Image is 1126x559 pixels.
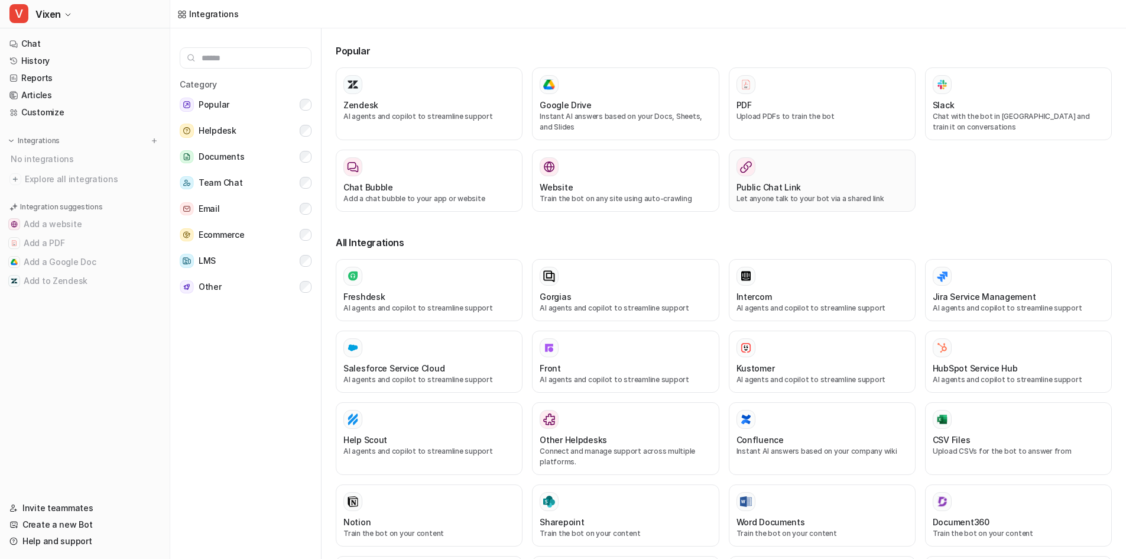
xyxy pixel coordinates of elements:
h3: CSV Files [933,434,970,446]
img: Add a Google Doc [11,259,18,266]
img: Help Scout [347,413,359,425]
span: Team Chat [199,176,242,190]
img: Slack [936,77,948,91]
img: Popular [180,98,194,112]
h3: PDF [736,99,752,111]
button: Add to ZendeskAdd to Zendesk [5,272,165,290]
button: Salesforce Service Cloud Salesforce Service CloudAI agents and copilot to streamline support [336,331,523,393]
img: Confluence [740,413,752,425]
p: AI agents and copilot to streamline support [933,303,1104,314]
h3: Website [540,181,573,193]
button: Google DriveGoogle DriveInstant AI answers based on your Docs, Sheets, and Slides [532,67,719,140]
p: Chat with the bot in [GEOGRAPHIC_DATA] and train it on conversations [933,111,1104,133]
span: Other [199,280,222,294]
button: HelpdeskHelpdesk [180,119,311,143]
img: Notion [347,496,359,508]
p: Instant AI answers based on your company wiki [736,446,908,457]
h3: Notion [343,516,371,528]
h3: Jira Service Management [933,290,1036,303]
h3: Other Helpdesks [540,434,607,446]
img: Add a website [11,221,18,228]
img: HubSpot Service Hub [936,342,948,354]
p: AI agents and copilot to streamline support [343,111,515,122]
p: AI agents and copilot to streamline support [540,303,711,314]
span: Ecommerce [199,228,244,242]
p: Train the bot on your content [736,528,908,539]
a: Explore all integrations [5,171,165,188]
a: Help and support [5,533,165,550]
button: Word DocumentsWord DocumentsTrain the bot on your content [729,484,916,547]
p: Train the bot on any site using auto-crawling [540,193,711,204]
p: Train the bot on your content [343,528,515,539]
button: DocumentsDocuments [180,145,311,169]
h3: Chat Bubble [343,181,393,193]
span: Email [199,202,220,216]
img: menu_add.svg [150,137,158,145]
p: AI agents and copilot to streamline support [343,446,515,457]
a: Reports [5,70,165,86]
button: NotionNotionTrain the bot on your content [336,484,523,547]
img: explore all integrations [9,173,21,185]
span: Vixen [35,6,61,22]
a: History [5,53,165,69]
img: Kustomer [740,342,752,354]
img: LMS [180,254,194,268]
h5: Category [180,78,311,91]
p: Upload PDFs to train the bot [736,111,908,122]
button: KustomerKustomerAI agents and copilot to streamline support [729,331,916,393]
h3: Help Scout [343,434,387,446]
h3: Slack [933,99,955,111]
h3: Popular [336,44,1112,58]
button: Integrations [5,135,63,147]
img: expand menu [7,137,15,145]
p: Train the bot on your content [933,528,1104,539]
h3: Front [540,362,561,374]
img: CSV Files [936,413,948,425]
button: Add a Google DocAdd a Google Doc [5,253,165,272]
button: SharepointSharepointTrain the bot on your content [532,484,719,547]
p: Connect and manage support across multiple platforms. [540,446,711,467]
span: LMS [199,254,216,268]
button: WebsiteWebsiteTrain the bot on any site using auto-crawling [532,150,719,212]
img: Helpdesk [180,124,194,138]
span: Documents [199,150,244,164]
span: Helpdesk [199,124,236,138]
h3: HubSpot Service Hub [933,362,1018,374]
h3: Sharepoint [540,516,584,528]
h3: Gorgias [540,290,571,303]
span: V [9,4,28,23]
button: CSV FilesCSV FilesUpload CSVs for the bot to answer from [925,402,1112,475]
span: Popular [199,98,229,112]
span: Explore all integrations [25,170,160,189]
button: Chat BubbleAdd a chat bubble to your app or website [336,150,523,212]
button: Help ScoutHelp ScoutAI agents and copilot to streamline support [336,402,523,475]
img: PDF [740,79,752,90]
button: HubSpot Service HubHubSpot Service HubAI agents and copilot to streamline support [925,331,1112,393]
button: LMSLMS [180,249,311,273]
img: Google Drive [543,79,555,90]
p: AI agents and copilot to streamline support [933,374,1104,385]
p: Integrations [18,136,60,146]
p: AI agents and copilot to streamline support [343,303,515,314]
div: No integrations [7,149,165,169]
img: Other Helpdesks [543,413,555,425]
button: Other HelpdesksOther HelpdesksConnect and manage support across multiple platforms. [532,402,719,475]
h3: Zendesk [343,99,378,111]
p: AI agents and copilot to streamline support [343,374,515,385]
h3: Kustomer [736,362,775,374]
img: Word Documents [740,496,752,508]
h3: Freshdesk [343,290,385,303]
button: Document360Document360Train the bot on your content [925,484,1112,547]
p: Instant AI answers based on your Docs, Sheets, and Slides [540,111,711,133]
a: Customize [5,104,165,121]
p: AI agents and copilot to streamline support [736,303,908,314]
div: Integrations [189,8,239,20]
a: Chat [5,35,165,52]
img: Website [543,161,555,173]
button: EcommerceEcommerce [180,223,311,247]
button: EmailEmail [180,197,311,221]
a: Create a new Bot [5,516,165,533]
h3: Salesforce Service Cloud [343,362,444,374]
a: Articles [5,87,165,104]
a: Invite teammates [5,500,165,516]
